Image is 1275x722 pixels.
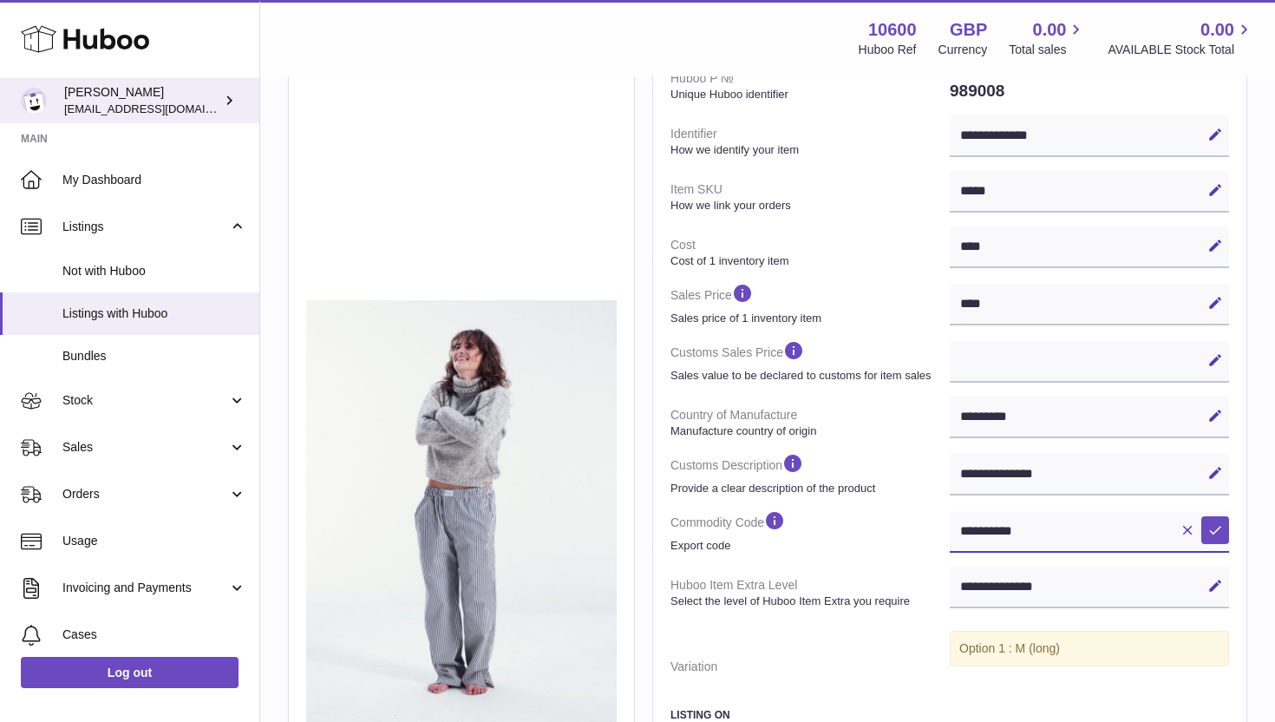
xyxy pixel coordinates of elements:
strong: How we link your orders [670,198,945,213]
div: Option 1 : M (long) [950,631,1229,666]
span: Stock [62,392,228,409]
span: 0.00 [1200,18,1234,42]
span: Orders [62,486,228,502]
img: bart@spelthamstore.com [21,88,47,114]
a: 0.00 AVAILABLE Stock Total [1108,18,1254,58]
strong: Sales price of 1 inventory item [670,311,945,326]
div: Huboo Ref [859,42,917,58]
dt: Item SKU [670,174,950,220]
span: Invoicing and Payments [62,580,228,596]
strong: How we identify your item [670,142,945,158]
h3: Listing On [670,708,1229,722]
dt: Country of Manufacture [670,400,950,445]
strong: Cost of 1 inventory item [670,253,945,269]
dt: Huboo Item Extra Level [670,570,950,615]
dt: Commodity Code [670,502,950,560]
strong: Select the level of Huboo Item Extra you require [670,594,945,609]
dt: Cost [670,230,950,275]
span: Total sales [1009,42,1086,58]
dt: Variation [670,652,950,682]
strong: 10600 [868,18,917,42]
dt: Huboo P № [670,63,950,108]
span: Sales [62,439,228,456]
dt: Customs Sales Price [670,332,950,390]
dt: Sales Price [670,275,950,332]
div: [PERSON_NAME] [64,84,220,117]
strong: Unique Huboo identifier [670,87,945,102]
span: Usage [62,533,246,549]
span: Not with Huboo [62,263,246,279]
span: Listings [62,219,228,235]
a: Log out [21,657,239,688]
span: Cases [62,627,246,643]
div: Currency [938,42,988,58]
strong: Export code [670,538,945,554]
span: 0.00 [1033,18,1067,42]
a: 0.00 Total sales [1009,18,1086,58]
span: My Dashboard [62,172,246,188]
span: [EMAIL_ADDRESS][DOMAIN_NAME] [64,102,255,115]
strong: Provide a clear description of the product [670,481,945,496]
strong: GBP [950,18,987,42]
dt: Identifier [670,119,950,164]
dd: 989008 [950,73,1229,109]
strong: Manufacture country of origin [670,423,945,439]
span: Listings with Huboo [62,305,246,322]
span: Bundles [62,348,246,364]
dt: Customs Description [670,445,950,502]
strong: Sales value to be declared to customs for item sales [670,368,945,384]
span: AVAILABLE Stock Total [1108,42,1254,58]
